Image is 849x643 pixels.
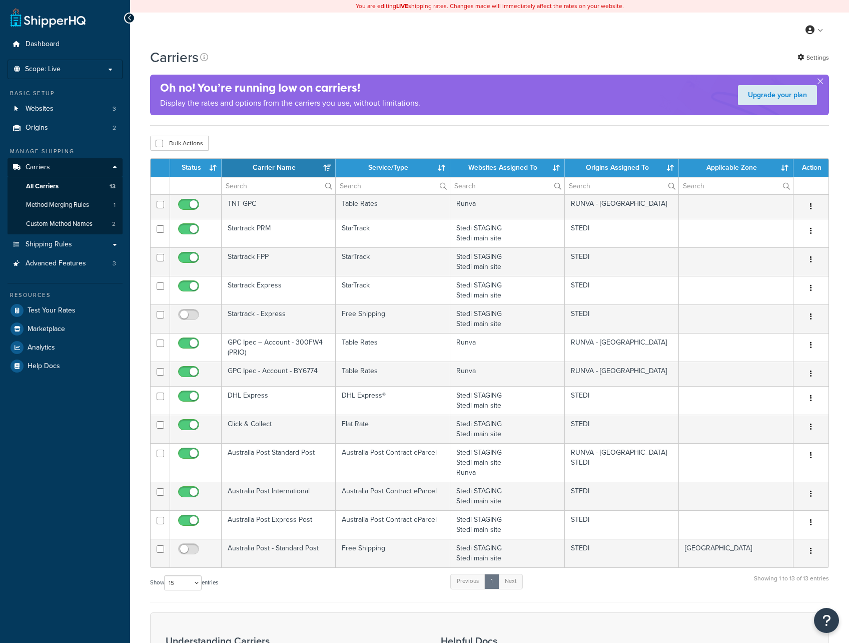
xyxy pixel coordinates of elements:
a: ShipperHQ Home [11,8,86,28]
span: Dashboard [26,40,60,49]
th: Action [793,159,828,177]
span: Custom Method Names [26,220,93,228]
th: Carrier Name: activate to sort column ascending [222,159,336,177]
td: Startrack FPP [222,247,336,276]
span: 3 [113,259,116,268]
td: Table Rates [336,362,450,386]
span: Help Docs [28,362,60,371]
input: Search [565,177,679,194]
td: STEDI [565,415,679,443]
a: Method Merging Rules 1 [8,196,123,214]
td: Table Rates [336,194,450,219]
a: Previous [450,574,485,589]
td: RUNVA - [GEOGRAPHIC_DATA] [565,362,679,386]
a: Test Your Rates [8,301,123,319]
td: RUNVA - [GEOGRAPHIC_DATA] [565,194,679,219]
span: All Carriers [26,182,59,191]
li: Dashboard [8,35,123,54]
td: Table Rates [336,333,450,362]
td: STEDI [565,510,679,539]
td: Stedi STAGING Stedi main site [450,219,565,247]
span: 13 [110,182,116,191]
li: Method Merging Rules [8,196,123,214]
span: Scope: Live [25,65,61,74]
a: Upgrade your plan [738,85,817,105]
a: Marketplace [8,320,123,338]
button: Open Resource Center [814,608,839,633]
th: Service/Type: activate to sort column ascending [336,159,450,177]
td: RUNVA - [GEOGRAPHIC_DATA] STEDI [565,443,679,482]
a: Analytics [8,339,123,357]
button: Bulk Actions [150,136,209,151]
span: Test Your Rates [28,306,76,315]
td: Startrack Express [222,276,336,304]
td: STEDI [565,539,679,567]
th: Origins Assigned To: activate to sort column ascending [565,159,679,177]
li: Advanced Features [8,254,123,273]
span: Marketplace [28,325,65,334]
span: 3 [113,105,116,113]
td: TNT GPC [222,194,336,219]
td: Stedi STAGING Stedi main site [450,276,565,304]
a: Next [498,574,523,589]
span: Analytics [28,344,55,352]
li: Origins [8,119,123,137]
td: Stedi STAGING Stedi main site [450,304,565,333]
div: Showing 1 to 13 of 13 entries [754,573,829,594]
span: 2 [112,220,116,228]
td: Runva [450,362,565,386]
td: DHL Express® [336,386,450,415]
a: All Carriers 13 [8,177,123,196]
a: Shipping Rules [8,235,123,254]
td: Australia Post - Standard Post [222,539,336,567]
td: Stedi STAGING Stedi main site [450,247,565,276]
span: Origins [26,124,48,132]
a: 1 [484,574,499,589]
td: RUNVA - [GEOGRAPHIC_DATA] [565,333,679,362]
td: Runva [450,333,565,362]
td: STEDI [565,386,679,415]
span: Websites [26,105,54,113]
span: Carriers [26,163,50,172]
td: Stedi STAGING Stedi main site [450,415,565,443]
h4: Oh no! You’re running low on carriers! [160,80,420,96]
li: Custom Method Names [8,215,123,233]
span: Shipping Rules [26,240,72,249]
td: [GEOGRAPHIC_DATA] [679,539,793,567]
td: STEDI [565,482,679,510]
select: Showentries [164,575,202,590]
td: Startrack - Express [222,304,336,333]
td: Stedi STAGING Stedi main site Runva [450,443,565,482]
td: STEDI [565,304,679,333]
td: StarTrack [336,276,450,304]
td: Free Shipping [336,304,450,333]
td: StarTrack [336,247,450,276]
a: Help Docs [8,357,123,375]
td: Flat Rate [336,415,450,443]
input: Search [450,177,564,194]
td: Stedi STAGING Stedi main site [450,386,565,415]
th: Websites Assigned To: activate to sort column ascending [450,159,565,177]
input: Search [336,177,449,194]
td: Australia Post Contract eParcel [336,443,450,482]
td: STEDI [565,247,679,276]
a: Custom Method Names 2 [8,215,123,233]
a: Origins 2 [8,119,123,137]
td: Startrack PRM [222,219,336,247]
td: Runva [450,194,565,219]
td: GPC Ipec - Account - BY6774 [222,362,336,386]
th: Status: activate to sort column ascending [170,159,222,177]
td: GPC Ipec – Account - 300FW4 (PRIO) [222,333,336,362]
div: Basic Setup [8,89,123,98]
span: Advanced Features [26,259,86,268]
td: Free Shipping [336,539,450,567]
p: Display the rates and options from the carriers you use, without limitations. [160,96,420,110]
label: Show entries [150,575,218,590]
a: Carriers [8,158,123,177]
td: Australia Post Standard Post [222,443,336,482]
span: 1 [114,201,116,209]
